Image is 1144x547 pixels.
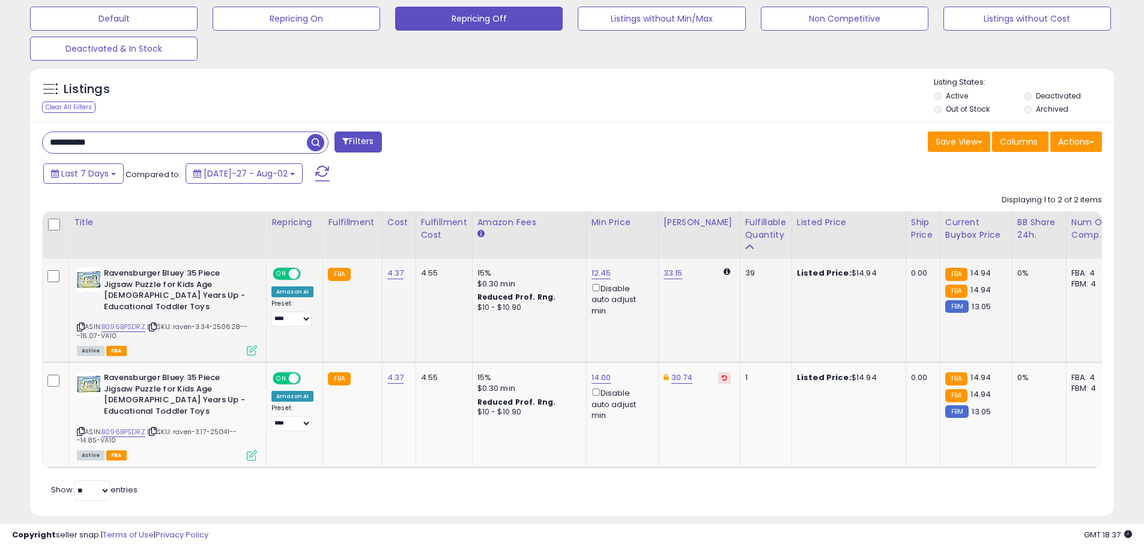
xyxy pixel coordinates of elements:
label: Out of Stock [946,104,990,114]
button: Actions [1050,131,1102,152]
small: FBA [328,372,350,385]
div: ASIN: [77,268,257,354]
span: | SKU: raven-3.17-25041---14.85-VA10 [77,427,237,445]
a: Privacy Policy [156,529,208,540]
label: Active [946,91,968,101]
div: FBA: 4 [1071,268,1111,279]
span: 14.94 [970,388,991,400]
button: Columns [992,131,1049,152]
div: seller snap | | [12,530,208,541]
button: Non Competitive [761,7,928,31]
span: Columns [1000,136,1038,148]
div: 4.55 [421,268,463,279]
div: 39 [745,268,782,279]
a: Terms of Use [103,529,154,540]
b: Listed Price: [797,372,852,383]
div: Disable auto adjust min [592,386,649,421]
strong: Copyright [12,529,56,540]
label: Archived [1036,104,1068,114]
span: ON [274,373,289,384]
div: $14.94 [797,268,897,279]
a: 14.00 [592,372,611,384]
a: 30.74 [671,372,693,384]
small: FBA [945,389,967,402]
div: FBM: 4 [1071,383,1111,394]
a: 4.37 [387,267,404,279]
div: Fulfillment [328,216,377,229]
span: OFF [299,269,318,279]
button: Deactivated & In Stock [30,37,198,61]
div: Displaying 1 to 2 of 2 items [1002,195,1102,206]
small: FBA [945,268,967,281]
span: ON [274,269,289,279]
span: FBA [106,450,127,461]
span: 2025-08-10 18:37 GMT [1084,529,1132,540]
div: Preset: [271,404,313,431]
button: [DATE]-27 - Aug-02 [186,163,303,184]
div: 0.00 [911,268,931,279]
button: Save View [928,131,990,152]
button: Last 7 Days [43,163,124,184]
div: 4.55 [421,372,463,383]
span: | SKU: raven-3.34-250628---16.07-VA10 [77,322,247,340]
div: Num of Comp. [1071,216,1115,241]
div: Disable auto adjust min [592,282,649,316]
div: Cost [387,216,411,229]
div: Ship Price [911,216,935,241]
span: [DATE]-27 - Aug-02 [204,168,288,180]
div: $10 - $10.90 [477,303,577,313]
div: ASIN: [77,372,257,459]
button: Listings without Min/Max [578,7,745,31]
span: All listings currently available for purchase on Amazon [77,346,104,356]
span: Show: entries [51,484,138,495]
span: OFF [299,373,318,384]
div: Preset: [271,300,313,327]
button: Filters [334,131,381,153]
div: Min Price [592,216,653,229]
small: Amazon Fees. [477,229,485,240]
span: 13.05 [972,301,991,312]
div: 0% [1017,372,1057,383]
a: 12.45 [592,267,611,279]
span: All listings currently available for purchase on Amazon [77,450,104,461]
div: Amazon AI [271,286,313,297]
small: FBA [945,285,967,298]
span: Compared to: [126,169,181,180]
div: FBA: 4 [1071,372,1111,383]
button: Default [30,7,198,31]
small: FBM [945,300,969,313]
img: 51V-QE5gJTL._SL40_.jpg [77,268,101,292]
div: Current Buybox Price [945,216,1007,241]
div: BB Share 24h. [1017,216,1061,241]
a: 33.15 [664,267,683,279]
div: $14.94 [797,372,897,383]
span: FBA [106,346,127,356]
b: Ravensburger Bluey 35 Piece Jigsaw Puzzle for Kids Age [DEMOGRAPHIC_DATA] Years Up - Educational ... [104,372,250,420]
a: B096BPSDRZ [101,322,145,332]
div: $0.30 min [477,279,577,289]
img: 51V-QE5gJTL._SL40_.jpg [77,372,101,396]
div: Amazon Fees [477,216,581,229]
div: Listed Price [797,216,901,229]
div: $0.30 min [477,383,577,394]
b: Listed Price: [797,267,852,279]
div: Amazon AI [271,391,313,402]
div: [PERSON_NAME] [664,216,735,229]
b: Ravensburger Bluey 35 Piece Jigsaw Puzzle for Kids Age [DEMOGRAPHIC_DATA] Years Up - Educational ... [104,268,250,315]
div: 0% [1017,268,1057,279]
div: 0.00 [911,372,931,383]
small: FBA [945,372,967,385]
div: $10 - $10.90 [477,407,577,417]
div: Fulfillable Quantity [745,216,787,241]
div: Repricing [271,216,318,229]
span: 14.94 [970,267,991,279]
div: Fulfillment Cost [421,216,467,241]
small: FBA [328,268,350,281]
b: Reduced Prof. Rng. [477,397,556,407]
span: 14.94 [970,284,991,295]
div: Title [74,216,261,229]
div: 15% [477,268,577,279]
div: 15% [477,372,577,383]
a: 4.37 [387,372,404,384]
a: B096BPSDRZ [101,427,145,437]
